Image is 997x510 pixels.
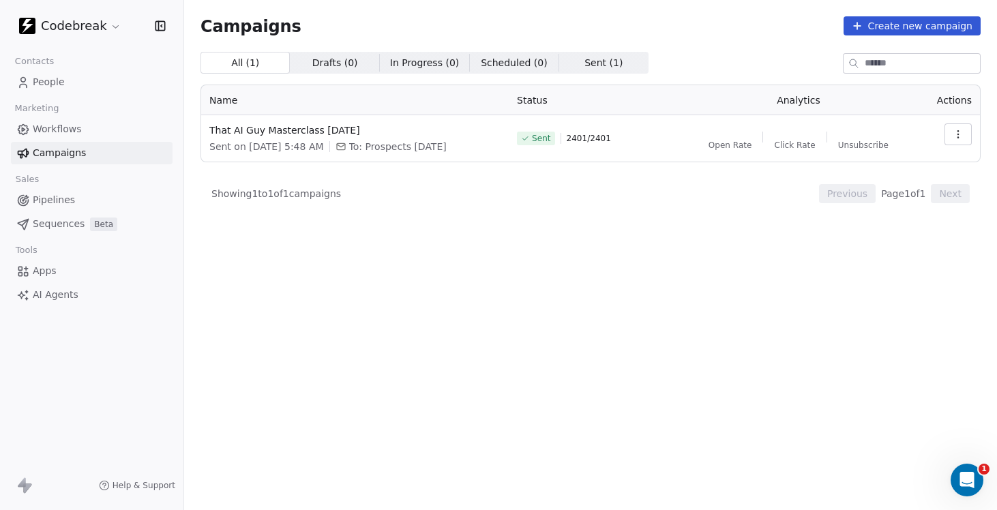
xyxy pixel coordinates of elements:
span: Scheduled ( 0 ) [481,56,548,70]
span: Sent ( 1 ) [584,56,623,70]
span: Tools [10,240,43,260]
span: Drafts ( 0 ) [312,56,358,70]
span: Sent [532,133,550,144]
a: Pipelines [11,189,173,211]
span: Sales [10,169,45,190]
th: Actions [918,85,980,115]
a: Apps [11,260,173,282]
a: People [11,71,173,93]
span: Open Rate [709,140,752,151]
img: Codebreak_Favicon.png [19,18,35,34]
a: Workflows [11,118,173,140]
span: Unsubscribe [838,140,889,151]
span: AI Agents [33,288,78,302]
span: Sequences [33,217,85,231]
th: Status [509,85,679,115]
th: Name [201,85,509,115]
span: Page 1 of 1 [881,187,925,200]
span: Apps [33,264,57,278]
span: Contacts [9,51,60,72]
th: Analytics [679,85,918,115]
span: Codebreak [41,17,107,35]
span: Workflows [33,122,82,136]
span: Pipelines [33,193,75,207]
span: People [33,75,65,89]
span: Showing 1 to 1 of 1 campaigns [211,187,341,200]
span: 2401 / 2401 [567,133,611,144]
span: Campaigns [33,146,86,160]
span: To: Prospects 25/8/25 [349,140,447,153]
a: Help & Support [99,480,175,491]
span: Beta [90,217,117,231]
a: Campaigns [11,142,173,164]
span: Sent on [DATE] 5:48 AM [209,140,324,153]
span: Campaigns [200,16,301,35]
span: That AI Guy Masterclass [DATE] [209,123,501,137]
span: Marketing [9,98,65,119]
button: Next [931,184,970,203]
span: Help & Support [113,480,175,491]
iframe: Intercom live chat [951,464,983,496]
a: SequencesBeta [11,213,173,235]
button: Codebreak [16,14,124,37]
span: 1 [979,464,989,475]
a: AI Agents [11,284,173,306]
span: Click Rate [774,140,815,151]
span: In Progress ( 0 ) [390,56,460,70]
button: Previous [819,184,876,203]
button: Create new campaign [844,16,981,35]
